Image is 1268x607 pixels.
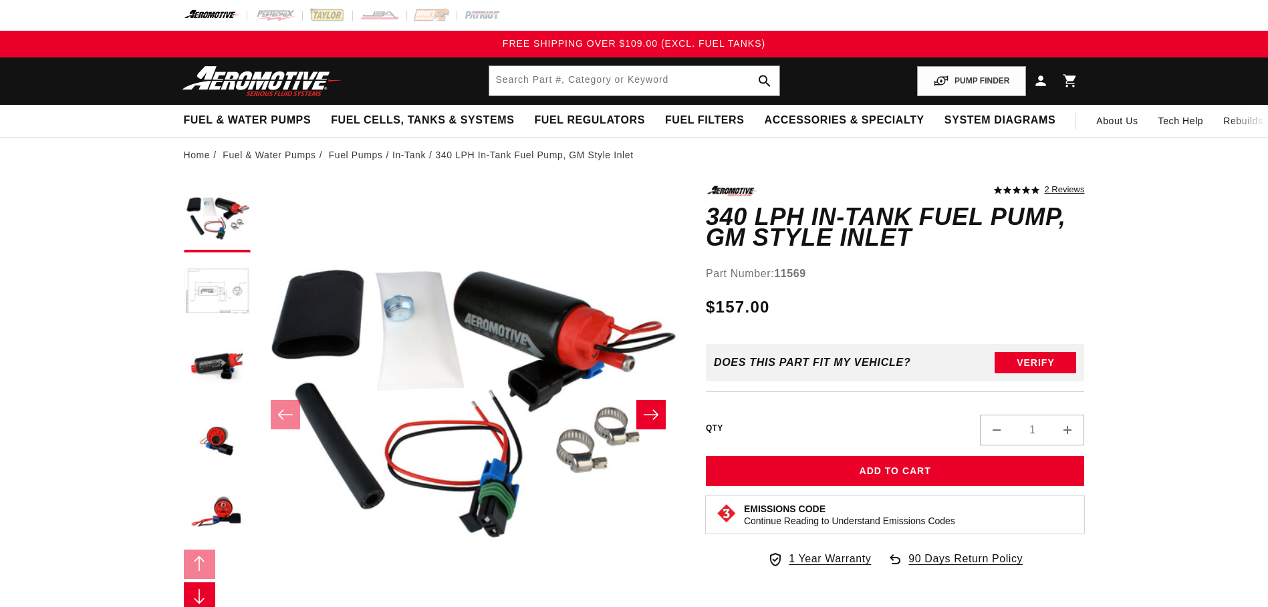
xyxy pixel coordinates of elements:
[934,105,1065,136] summary: System Diagrams
[744,503,955,527] button: Emissions CodeContinue Reading to Understand Emissions Codes
[184,550,216,579] button: Slide left
[184,259,251,326] button: Load image 2 in gallery view
[706,206,1085,248] h1: 340 LPH In-Tank Fuel Pump, GM Style Inlet
[750,66,779,95] button: search button
[223,148,315,162] a: Fuel & Water Pumps
[534,114,644,128] span: Fuel Regulators
[714,357,911,369] div: Does This part fit My vehicle?
[908,550,1023,581] span: 90 Days Return Policy
[744,503,826,514] strong: Emissions Code
[767,550,871,568] a: 1 Year Warranty
[716,503,737,524] img: Emissions code
[655,105,755,136] summary: Fuel Filters
[1045,186,1085,195] a: 2 reviews
[887,550,1023,581] a: 90 Days Return Policy
[436,148,634,162] li: 340 LPH In-Tank Fuel Pump, GM Style Inlet
[774,268,806,279] strong: 11569
[706,265,1085,282] div: Part Number:
[271,400,300,429] button: Slide left
[184,333,251,399] button: Load image 3 in gallery view
[765,114,924,128] span: Accessories & Specialty
[917,66,1025,96] button: PUMP FINDER
[524,105,654,136] summary: Fuel Regulators
[744,515,955,527] p: Continue Reading to Understand Emissions Codes
[184,148,211,162] a: Home
[331,114,514,128] span: Fuel Cells, Tanks & Systems
[184,148,1085,162] nav: breadcrumbs
[174,105,322,136] summary: Fuel & Water Pumps
[1086,105,1148,137] a: About Us
[706,295,770,319] span: $157.00
[503,38,765,49] span: FREE SHIPPING OVER $109.00 (EXCL. FUEL TANKS)
[706,423,723,434] label: QTY
[789,550,871,568] span: 1 Year Warranty
[706,456,1085,486] button: Add to Cart
[755,105,934,136] summary: Accessories & Specialty
[1148,105,1214,137] summary: Tech Help
[1158,114,1204,128] span: Tech Help
[329,148,383,162] a: Fuel Pumps
[636,400,666,429] button: Slide right
[665,114,745,128] span: Fuel Filters
[321,105,524,136] summary: Fuel Cells, Tanks & Systems
[392,148,436,162] li: In-Tank
[1096,116,1138,126] span: About Us
[184,479,251,546] button: Load image 5 in gallery view
[944,114,1055,128] span: System Diagrams
[184,406,251,473] button: Load image 4 in gallery view
[178,65,346,97] img: Aeromotive
[1223,114,1263,128] span: Rebuilds
[995,352,1076,373] button: Verify
[489,66,779,95] input: Search by Part Number, Category or Keyword
[184,114,311,128] span: Fuel & Water Pumps
[184,186,251,252] button: Load image 1 in gallery view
